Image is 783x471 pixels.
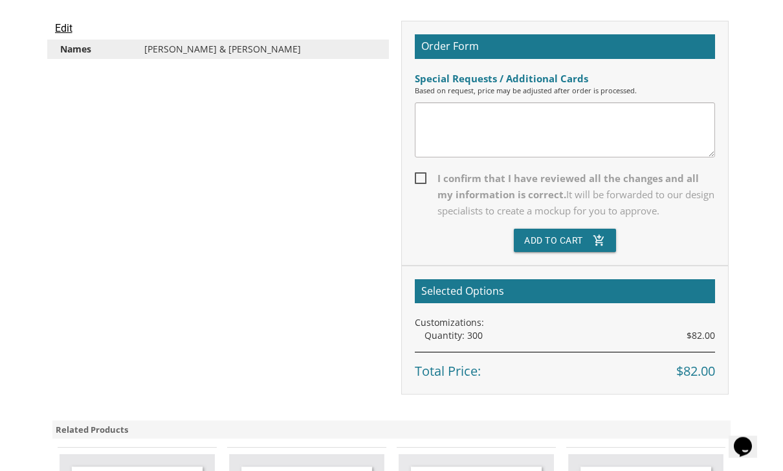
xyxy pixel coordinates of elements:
[415,73,715,86] div: Special Requests / Additional Cards
[415,317,715,330] div: Customizations:
[55,21,72,37] input: Edit
[729,419,770,458] iframe: chat widget
[415,171,715,220] span: I confirm that I have reviewed all the changes and all my information is correct.
[687,330,715,343] span: $82.00
[593,229,606,253] i: add_shopping_cart
[415,280,715,304] h2: Selected Options
[676,363,715,382] span: $82.00
[514,229,616,253] button: Add To Cartadd_shopping_cart
[52,421,731,440] div: Related Products
[50,43,135,56] div: Names
[415,35,715,60] h2: Order Form
[415,86,715,97] div: Based on request, price may be adjusted after order is processed.
[135,43,386,56] div: [PERSON_NAME] & [PERSON_NAME]
[425,330,715,343] div: Quantity: 300
[415,352,715,382] div: Total Price:
[437,189,714,218] span: It will be forwarded to our design specialists to create a mockup for you to approve.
